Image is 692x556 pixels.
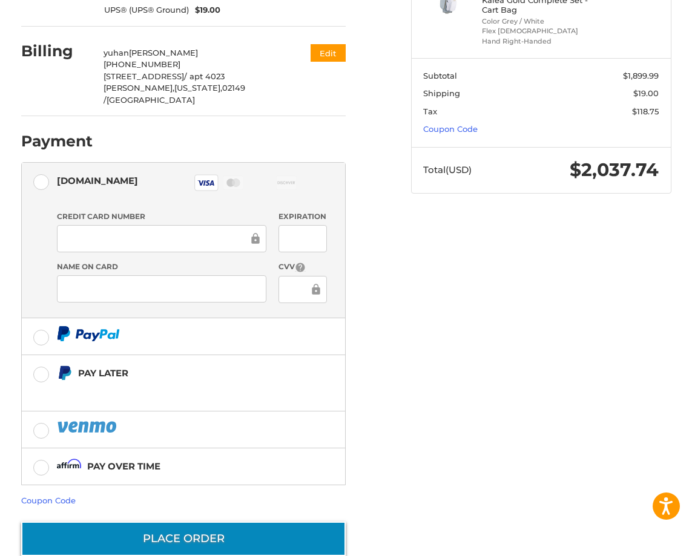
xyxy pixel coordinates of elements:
span: Subtotal [423,71,457,80]
span: [PERSON_NAME], [104,83,174,93]
label: Credit Card Number [57,211,266,222]
div: Pay Later [78,363,310,383]
span: Tax [423,106,437,116]
label: Expiration [278,211,328,222]
span: $19.00 [633,88,659,98]
h2: Payment [21,132,93,151]
span: 02149 / [104,83,245,105]
iframe: PayPal Message 1 [57,386,310,396]
img: PayPal icon [57,419,119,434]
label: Name on Card [57,261,266,272]
img: PayPal icon [57,326,120,341]
span: / apt 4023 [184,71,225,81]
span: Shipping [423,88,460,98]
h2: Billing [21,42,92,61]
span: $19.00 [189,4,220,16]
span: $1,899.99 [623,71,659,80]
div: Pay over time [87,456,160,476]
span: [US_STATE], [174,83,222,93]
span: Total (USD) [423,164,472,175]
span: [GEOGRAPHIC_DATA] [107,95,195,105]
span: [STREET_ADDRESS] [104,71,184,81]
img: Affirm icon [57,459,81,474]
span: $118.75 [632,106,659,116]
a: Coupon Code [21,495,76,505]
span: UPS® (UPS® Ground) [104,4,189,16]
span: [PHONE_NUMBER] [104,59,180,69]
li: Color Grey / White [482,16,597,27]
button: Edit [311,44,346,62]
label: CVV [278,261,328,273]
span: yuhan [104,48,129,57]
li: Flex [DEMOGRAPHIC_DATA] [482,26,597,36]
a: Coupon Code [423,124,478,134]
button: Place Order [21,522,346,556]
span: [PERSON_NAME] [129,48,198,57]
img: Pay Later icon [57,365,72,381]
li: Hand Right-Handed [482,36,597,47]
div: [DOMAIN_NAME] [57,171,138,191]
span: $2,037.74 [570,159,659,181]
